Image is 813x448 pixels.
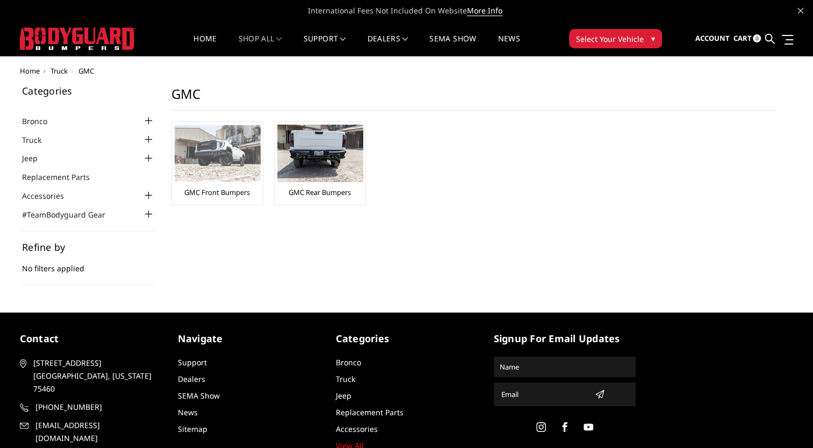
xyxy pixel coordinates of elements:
span: ▾ [651,33,655,44]
a: Jeep [22,153,51,164]
a: Home [193,35,217,56]
a: News [498,35,520,56]
a: #TeamBodyguard Gear [22,209,119,220]
h1: GMC [171,86,775,111]
a: GMC Front Bumpers [184,187,250,197]
a: Sitemap [178,424,207,434]
a: GMC Rear Bumpers [289,187,351,197]
a: Truck [51,66,68,76]
span: Account [695,33,729,43]
a: News [178,407,198,417]
button: Select Your Vehicle [569,29,662,48]
a: Replacement Parts [22,171,103,183]
img: BODYGUARD BUMPERS [20,27,135,50]
a: Support [304,35,346,56]
span: GMC [78,66,94,76]
a: More Info [467,5,502,16]
span: Select Your Vehicle [576,33,644,45]
a: Accessories [22,190,77,201]
a: Truck [22,134,55,146]
span: [PHONE_NUMBER] [35,401,160,414]
a: Jeep [336,391,351,401]
a: [EMAIL_ADDRESS][DOMAIN_NAME] [20,419,162,445]
h5: Refine by [22,242,155,252]
a: Truck [336,374,355,384]
h5: Navigate [178,331,320,346]
a: Replacement Parts [336,407,404,417]
span: 0 [753,34,761,42]
span: Cart [733,33,751,43]
span: [STREET_ADDRESS] [GEOGRAPHIC_DATA], [US_STATE] 75460 [33,357,158,395]
a: Cart 0 [733,24,761,53]
input: Name [495,358,634,375]
span: [EMAIL_ADDRESS][DOMAIN_NAME] [35,419,160,445]
a: Bronco [336,357,361,367]
h5: Categories [22,86,155,96]
a: Dealers [178,374,205,384]
a: Support [178,357,207,367]
a: Dealers [368,35,408,56]
h5: Categories [336,331,478,346]
a: [PHONE_NUMBER] [20,401,162,414]
a: SEMA Show [178,391,220,401]
a: SEMA Show [429,35,476,56]
a: shop all [239,35,282,56]
a: Account [695,24,729,53]
h5: contact [20,331,162,346]
a: Home [20,66,40,76]
a: Accessories [336,424,378,434]
div: No filters applied [22,242,155,285]
input: Email [497,386,591,403]
h5: signup for email updates [494,331,636,346]
a: Bronco [22,115,61,127]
